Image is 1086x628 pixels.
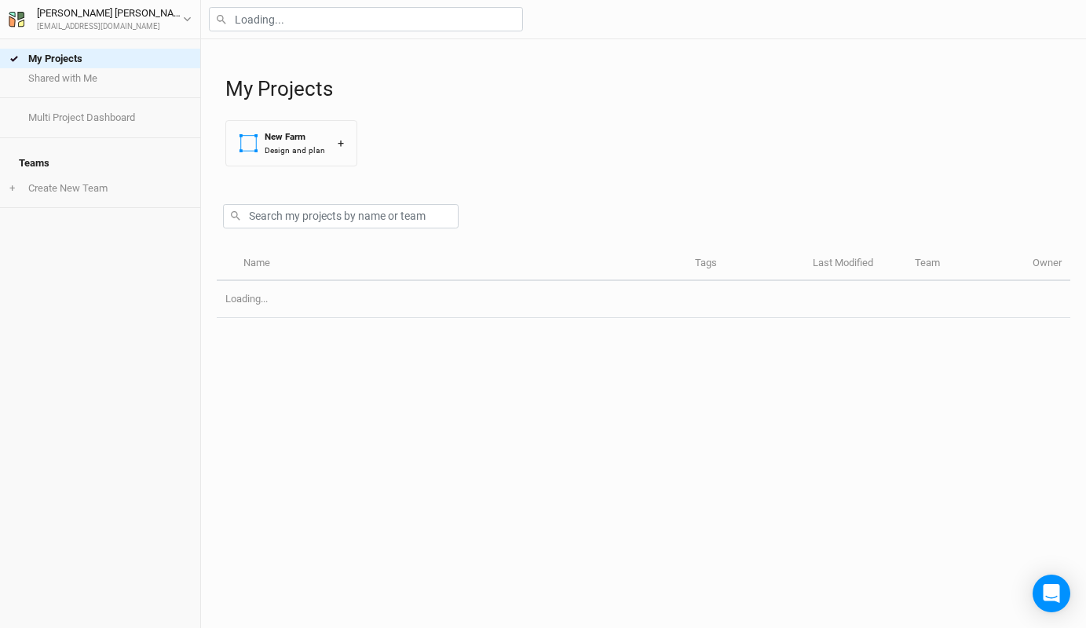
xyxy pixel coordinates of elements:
button: New FarmDesign and plan+ [225,120,357,166]
h1: My Projects [225,77,1070,101]
th: Team [906,247,1024,281]
th: Last Modified [804,247,906,281]
div: [EMAIL_ADDRESS][DOMAIN_NAME] [37,21,183,33]
span: + [9,182,15,195]
th: Name [234,247,686,281]
div: [PERSON_NAME] [PERSON_NAME] [37,5,183,21]
h4: Teams [9,148,191,179]
input: Search my projects by name or team [223,204,459,228]
input: Loading... [209,7,523,31]
th: Owner [1024,247,1070,281]
td: Loading... [217,281,1070,318]
div: New Farm [265,130,325,144]
div: Design and plan [265,144,325,156]
button: [PERSON_NAME] [PERSON_NAME][EMAIL_ADDRESS][DOMAIN_NAME] [8,5,192,33]
th: Tags [686,247,804,281]
div: Open Intercom Messenger [1033,575,1070,612]
div: + [338,135,344,152]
